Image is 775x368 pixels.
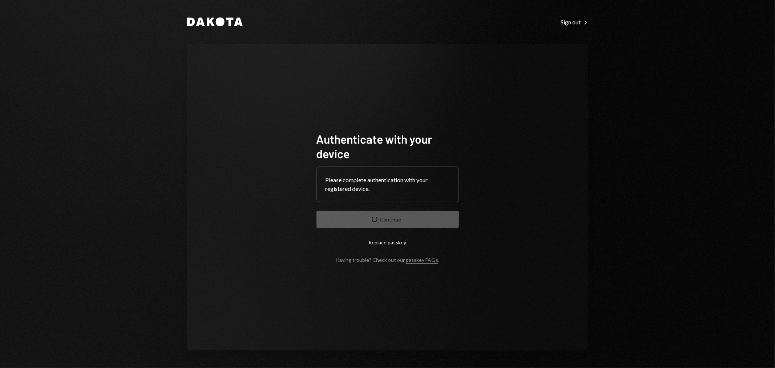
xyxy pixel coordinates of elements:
[316,234,459,251] button: Replace passkey
[326,176,450,193] div: Please complete authentication with your registered device.
[336,257,439,263] div: Having trouble? Check out our .
[316,132,459,161] h1: Authenticate with your device
[561,18,588,26] a: Sign out
[406,257,438,264] a: passkey FAQs
[561,19,588,26] div: Sign out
